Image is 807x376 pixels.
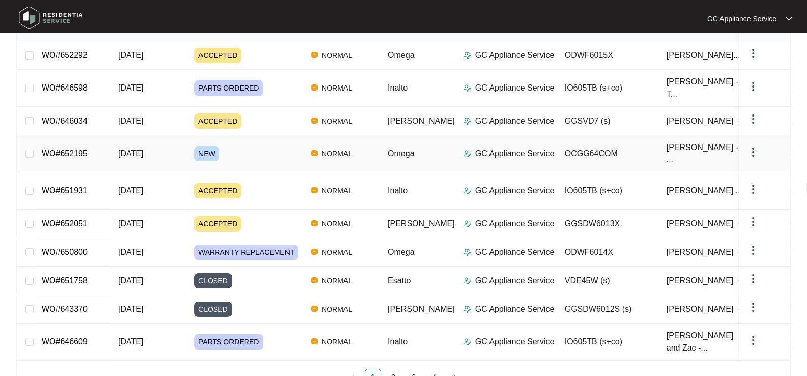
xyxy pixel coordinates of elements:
[747,47,759,60] img: dropdown arrow
[463,187,471,195] img: Assigner Icon
[388,219,455,228] span: [PERSON_NAME]
[557,172,658,210] td: IO605TB (s+co)
[475,115,555,127] p: GC Appliance Service
[557,238,658,267] td: ODWF6014X
[463,150,471,158] img: Assigner Icon
[667,115,734,127] span: [PERSON_NAME]
[388,248,414,256] span: Omega
[311,277,318,283] img: Vercel Logo
[475,246,555,258] p: GC Appliance Service
[42,305,88,313] a: WO#643370
[118,117,143,125] span: [DATE]
[557,295,658,324] td: GGSDW6012S (s)
[118,219,143,228] span: [DATE]
[42,248,88,256] a: WO#650800
[463,220,471,228] img: Assigner Icon
[388,337,408,346] span: Inalto
[667,246,734,258] span: [PERSON_NAME]
[194,334,263,350] span: PARTS ORDERED
[475,303,555,315] p: GC Appliance Service
[667,330,747,354] span: [PERSON_NAME] and Zac -...
[318,218,356,230] span: NORMAL
[475,275,555,287] p: GC Appliance Service
[667,303,734,315] span: [PERSON_NAME]
[118,149,143,158] span: [DATE]
[311,338,318,344] img: Vercel Logo
[311,220,318,226] img: Vercel Logo
[318,115,356,127] span: NORMAL
[118,51,143,60] span: [DATE]
[194,48,241,63] span: ACCEPTED
[311,187,318,193] img: Vercel Logo
[388,186,408,195] span: Inalto
[118,276,143,285] span: [DATE]
[318,82,356,94] span: NORMAL
[463,51,471,60] img: Assigner Icon
[667,275,734,287] span: [PERSON_NAME]
[747,113,759,125] img: dropdown arrow
[463,117,471,125] img: Assigner Icon
[388,149,414,158] span: Omega
[388,51,414,60] span: Omega
[667,141,747,166] span: [PERSON_NAME] - ...
[747,273,759,285] img: dropdown arrow
[463,248,471,256] img: Assigner Icon
[311,150,318,156] img: Vercel Logo
[557,107,658,135] td: GGSVD7 (s)
[557,267,658,295] td: VDE45W (s)
[557,324,658,361] td: IO605TB (s+co)
[667,76,747,100] span: [PERSON_NAME] - T...
[15,3,87,33] img: residentia service logo
[194,183,241,198] span: ACCEPTED
[42,276,88,285] a: WO#651758
[311,306,318,312] img: Vercel Logo
[557,210,658,238] td: GGSDW6013X
[747,216,759,228] img: dropdown arrow
[118,305,143,313] span: [DATE]
[747,334,759,346] img: dropdown arrow
[194,273,232,288] span: CLOSED
[42,219,88,228] a: WO#652051
[311,249,318,255] img: Vercel Logo
[318,49,356,62] span: NORMAL
[42,83,88,92] a: WO#646598
[311,52,318,58] img: Vercel Logo
[475,218,555,230] p: GC Appliance Service
[747,146,759,158] img: dropdown arrow
[463,277,471,285] img: Assigner Icon
[42,149,88,158] a: WO#652195
[318,246,356,258] span: NORMAL
[388,276,411,285] span: Esatto
[475,185,555,197] p: GC Appliance Service
[557,70,658,107] td: IO605TB (s+co)
[747,244,759,256] img: dropdown arrow
[42,186,88,195] a: WO#651931
[707,14,776,24] p: GC Appliance Service
[118,186,143,195] span: [DATE]
[463,338,471,346] img: Assigner Icon
[311,118,318,124] img: Vercel Logo
[194,146,219,161] span: NEW
[194,216,241,232] span: ACCEPTED
[667,185,742,197] span: [PERSON_NAME] ...
[194,80,263,96] span: PARTS ORDERED
[475,336,555,348] p: GC Appliance Service
[463,305,471,313] img: Assigner Icon
[667,49,740,62] span: [PERSON_NAME]...
[747,80,759,93] img: dropdown arrow
[118,83,143,92] span: [DATE]
[311,84,318,91] img: Vercel Logo
[318,185,356,197] span: NORMAL
[557,41,658,70] td: ODWF6015X
[42,337,88,346] a: WO#646609
[475,82,555,94] p: GC Appliance Service
[747,301,759,313] img: dropdown arrow
[388,305,455,313] span: [PERSON_NAME]
[118,337,143,346] span: [DATE]
[463,84,471,92] img: Assigner Icon
[667,218,734,230] span: [PERSON_NAME]
[194,302,232,317] span: CLOSED
[475,49,555,62] p: GC Appliance Service
[42,51,88,60] a: WO#652292
[318,303,356,315] span: NORMAL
